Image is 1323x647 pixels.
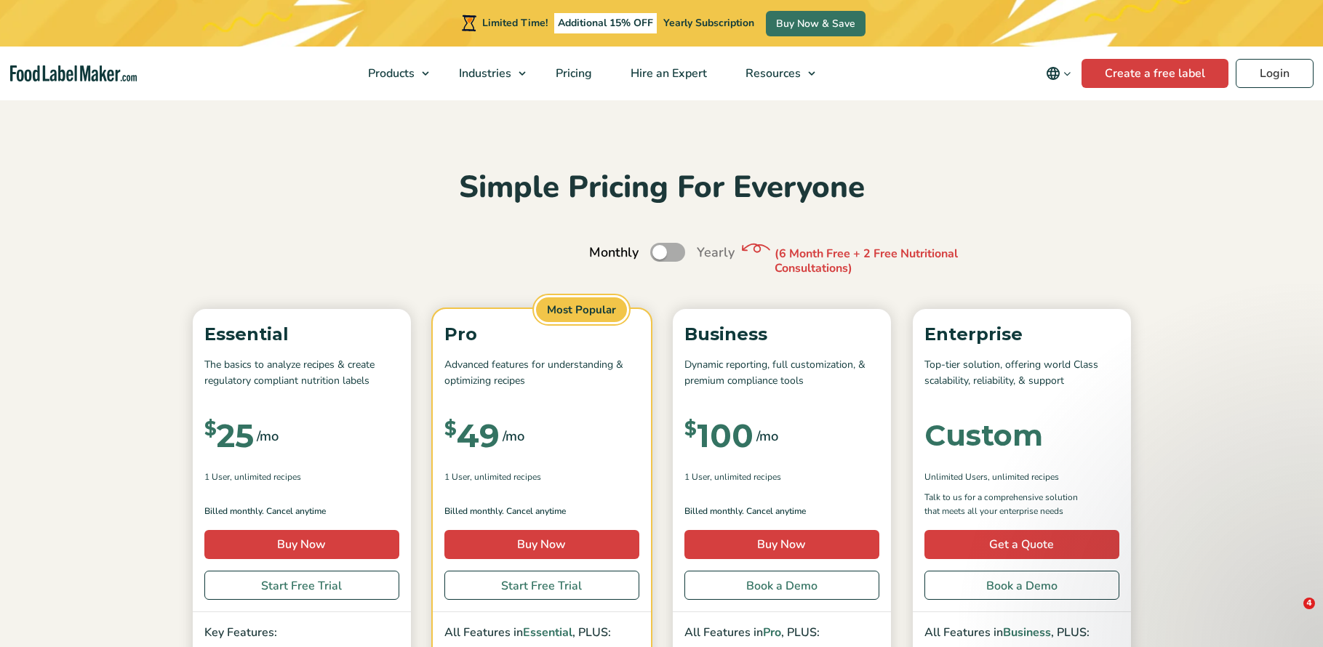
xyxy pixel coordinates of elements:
p: All Features in , PLUS: [444,624,639,643]
p: Billed monthly. Cancel anytime [204,505,399,518]
a: Get a Quote [924,530,1119,559]
p: Billed monthly. Cancel anytime [684,505,879,518]
p: Billed monthly. Cancel anytime [444,505,639,518]
span: Industries [455,65,513,81]
span: , Unlimited Recipes [470,470,541,483]
span: Resources [741,65,802,81]
p: Key Features: [204,624,399,643]
span: Limited Time! [482,16,548,30]
span: , Unlimited Recipes [710,470,781,483]
p: Talk to us for a comprehensive solution that meets all your enterprise needs [924,491,1092,518]
p: Top-tier solution, offering world Class scalability, reliability, & support [924,357,1119,390]
a: Products [349,47,436,100]
a: Food Label Maker homepage [10,65,137,82]
span: Unlimited Users [924,470,988,483]
h2: Simple Pricing For Everyone [185,168,1138,208]
div: 100 [684,419,754,451]
span: 1 User [684,470,710,483]
p: All Features in , PLUS: [924,624,1119,643]
p: All Features in , PLUS: [684,624,879,643]
span: $ [204,419,217,438]
span: Yearly Subscription [663,16,754,30]
a: Buy Now [684,530,879,559]
span: $ [444,419,457,438]
a: Create a free label [1082,59,1228,88]
a: Book a Demo [684,571,879,600]
a: Hire an Expert [612,47,723,100]
span: Pricing [551,65,593,81]
a: Buy Now & Save [766,11,866,36]
a: Buy Now [444,530,639,559]
span: , Unlimited Recipes [988,470,1059,483]
span: Business [1003,624,1051,640]
span: Monthly [589,243,639,262]
a: Book a Demo [924,571,1119,600]
a: Pricing [537,47,608,100]
label: Toggle [650,243,685,262]
iframe: Intercom live chat [1274,598,1308,632]
span: /mo [503,426,524,446]
p: Advanced features for understanding & optimizing recipes [444,357,639,390]
a: Login [1236,59,1314,88]
p: Dynamic reporting, full customization, & premium compliance tools [684,357,879,390]
span: Pro [763,624,781,640]
span: $ [684,419,697,438]
a: Buy Now [204,530,399,559]
a: Start Free Trial [204,571,399,600]
a: Resources [727,47,823,100]
span: Products [364,65,416,81]
span: Yearly [697,243,735,262]
button: Change language [1036,59,1082,88]
span: /mo [756,426,778,446]
span: Additional 15% OFF [554,13,657,33]
div: Custom [924,421,1043,450]
div: 49 [444,419,500,451]
span: Essential [523,624,572,640]
a: Industries [440,47,533,100]
p: Enterprise [924,321,1119,348]
a: Start Free Trial [444,571,639,600]
div: 25 [204,419,254,451]
p: Business [684,321,879,348]
span: 1 User [444,470,470,483]
span: 1 User [204,470,230,483]
p: (6 Month Free + 2 Free Nutritional Consultations) [775,246,993,277]
span: /mo [257,426,279,446]
p: Essential [204,321,399,348]
span: Most Popular [534,295,629,325]
span: Hire an Expert [626,65,708,81]
p: Pro [444,321,639,348]
span: 4 [1303,598,1315,609]
span: , Unlimited Recipes [230,470,301,483]
p: The basics to analyze recipes & create regulatory compliant nutrition labels [204,357,399,390]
